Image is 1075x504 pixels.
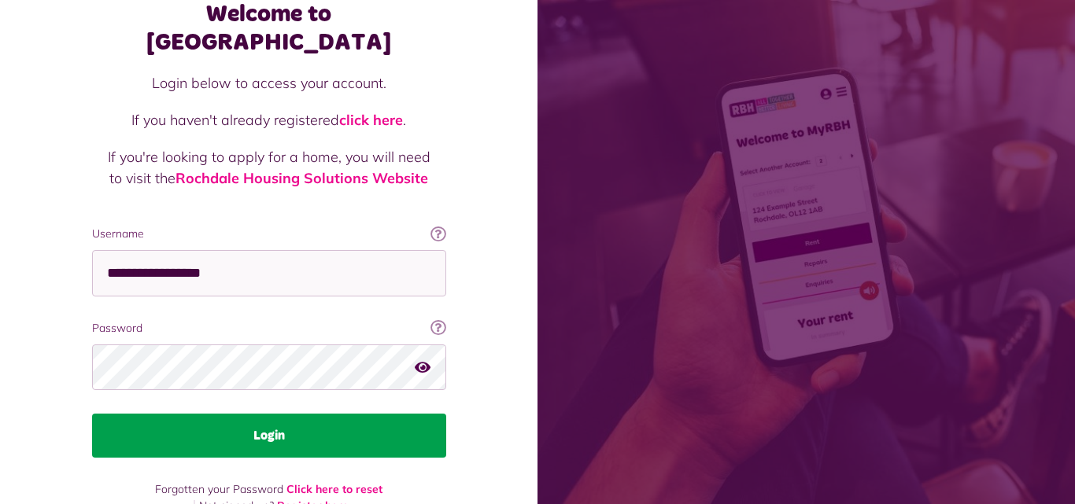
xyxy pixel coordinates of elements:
[286,482,382,496] a: Click here to reset
[155,482,283,496] span: Forgotten your Password
[92,320,446,337] label: Password
[92,414,446,458] button: Login
[108,109,430,131] p: If you haven't already registered .
[108,72,430,94] p: Login below to access your account.
[175,169,428,187] a: Rochdale Housing Solutions Website
[339,111,403,129] a: click here
[108,146,430,189] p: If you're looking to apply for a home, you will need to visit the
[92,226,446,242] label: Username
